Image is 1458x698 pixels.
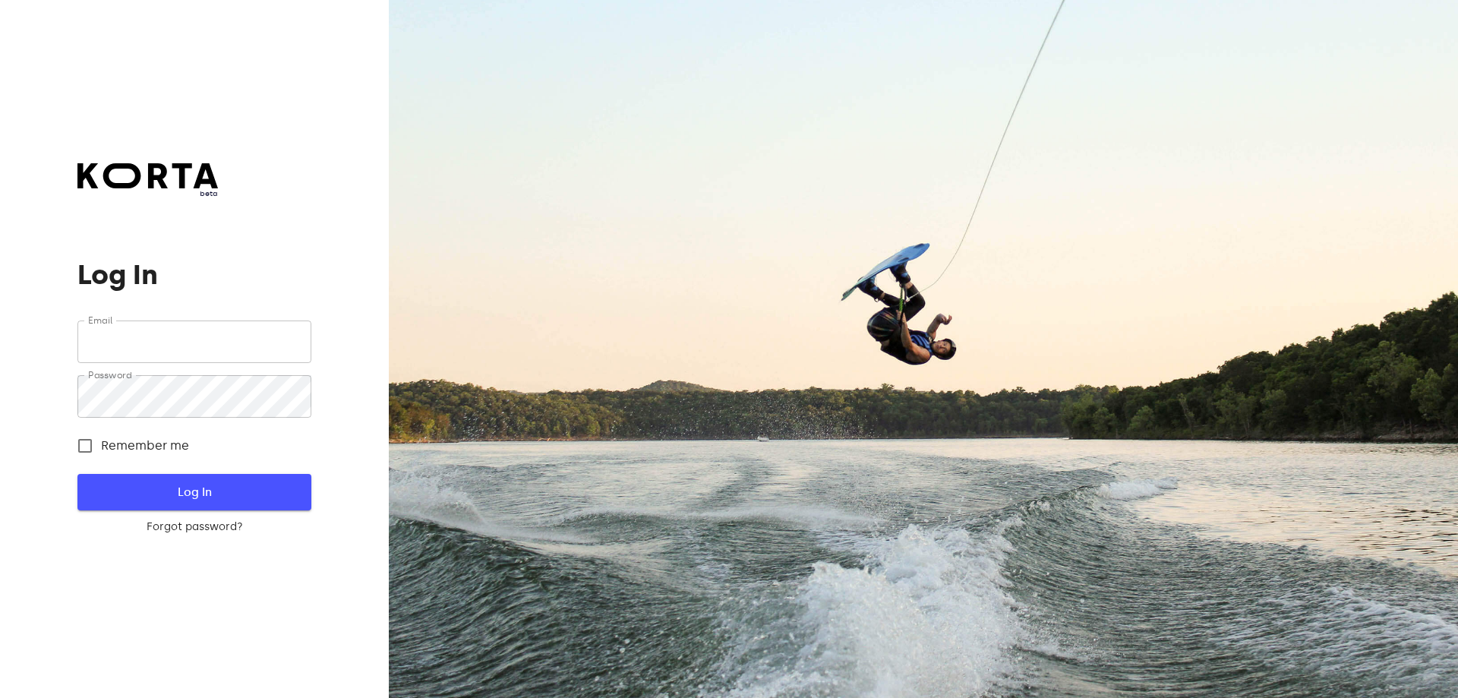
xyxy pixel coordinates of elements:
span: Log In [102,482,286,502]
button: Log In [77,474,311,510]
span: Remember me [101,437,189,455]
a: beta [77,163,218,199]
a: Forgot password? [77,520,311,535]
img: Korta [77,163,218,188]
span: beta [77,188,218,199]
h1: Log In [77,260,311,290]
